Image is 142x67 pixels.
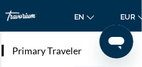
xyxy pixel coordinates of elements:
span: EUR [121,13,136,21]
span: en [74,13,84,21]
button: Change language [69,9,100,24]
iframe: Button to launch messaging window [100,25,134,59]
